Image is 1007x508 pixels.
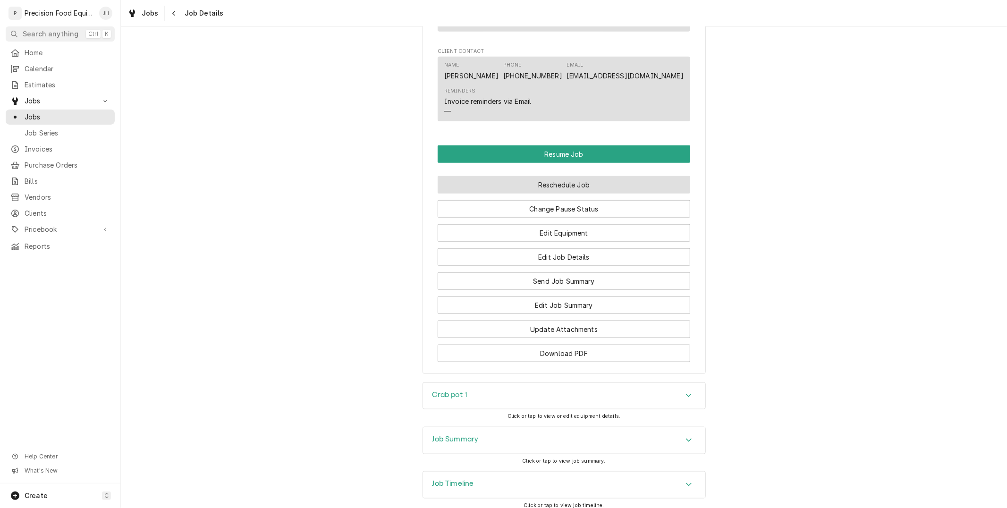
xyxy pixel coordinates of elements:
[25,64,110,74] span: Calendar
[438,163,690,169] div: Button Group Row
[99,7,112,20] div: JH
[423,471,706,499] div: Job Timeline
[8,7,22,20] div: Precision Food Equipment LLC's Avatar
[438,296,690,314] button: Edit Job Summary
[444,106,451,116] div: —
[142,8,159,18] span: Jobs
[438,345,690,362] button: Download PDF
[423,427,705,454] div: Accordion Header
[25,8,94,18] div: Precision Food Equipment LLC
[6,93,115,109] a: Go to Jobs
[438,218,690,242] div: Button Group Row
[438,176,690,194] button: Reschedule Job
[438,169,690,194] div: Button Group Row
[6,464,115,477] a: Go to What's New
[167,6,182,21] button: Navigate back
[567,61,584,69] div: Email
[25,209,110,218] span: Clients
[503,61,562,80] div: Phone
[6,26,115,42] button: Search anythingCtrlK
[6,126,115,141] a: Job Series
[423,427,706,454] div: Job Summary
[25,467,109,474] span: What's New
[438,248,690,266] button: Edit Job Details
[444,96,531,106] div: Invoice reminders via Email
[438,314,690,338] div: Button Group Row
[438,290,690,314] div: Button Group Row
[6,45,115,60] a: Home
[438,200,690,218] button: Change Pause Status
[438,338,690,362] div: Button Group Row
[503,61,522,69] div: Phone
[25,96,96,106] span: Jobs
[104,492,109,500] span: C
[438,48,690,126] div: Client Contact
[438,145,690,163] div: Button Group Row
[6,239,115,254] a: Reports
[25,48,110,58] span: Home
[423,472,705,498] button: Accordion Details Expand Trigger
[105,30,109,38] span: K
[432,435,479,444] h3: Job Summary
[8,7,22,20] div: P
[6,61,115,76] a: Calendar
[444,71,499,81] div: [PERSON_NAME]
[444,87,531,116] div: Reminders
[423,472,705,498] div: Accordion Header
[438,57,690,121] div: Contact
[6,142,115,157] a: Invoices
[432,390,467,399] h3: Crab pot 1
[25,242,110,251] span: Reports
[25,80,110,90] span: Estimates
[432,479,474,488] h3: Job Timeline
[6,110,115,125] a: Jobs
[567,72,684,80] a: [EMAIL_ADDRESS][DOMAIN_NAME]
[25,225,96,234] span: Pricebook
[99,7,112,20] div: Jason Hertel's Avatar
[567,61,684,80] div: Email
[438,57,690,126] div: Client Contact List
[423,383,705,409] button: Accordion Details Expand Trigger
[423,427,705,454] button: Accordion Details Expand Trigger
[25,128,110,138] span: Job Series
[6,222,115,237] a: Go to Pricebook
[6,174,115,189] a: Bills
[438,242,690,266] div: Button Group Row
[508,413,621,419] span: Click or tap to view or edit equipment details.
[444,61,459,69] div: Name
[25,491,48,500] span: Create
[444,61,499,80] div: Name
[25,112,110,122] span: Jobs
[438,321,690,338] button: Update Attachments
[423,382,706,410] div: Crab pot 1
[25,177,110,186] span: Bills
[438,266,690,290] div: Button Group Row
[25,453,109,460] span: Help Center
[6,206,115,221] a: Clients
[6,190,115,205] a: Vendors
[23,29,78,39] span: Search anything
[88,30,98,38] span: Ctrl
[25,161,110,170] span: Purchase Orders
[124,6,162,21] a: Jobs
[6,450,115,463] a: Go to Help Center
[182,8,224,18] span: Job Details
[423,383,705,409] div: Accordion Header
[438,194,690,218] div: Button Group Row
[503,72,562,80] a: [PHONE_NUMBER]
[6,77,115,93] a: Estimates
[438,145,690,362] div: Button Group
[438,145,690,163] button: Resume Job
[444,87,475,95] div: Reminders
[438,272,690,290] button: Send Job Summary
[438,48,690,55] span: Client Contact
[522,458,605,464] span: Click or tap to view job summary.
[25,193,110,202] span: Vendors
[6,158,115,173] a: Purchase Orders
[25,144,110,154] span: Invoices
[438,224,690,242] button: Edit Equipment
